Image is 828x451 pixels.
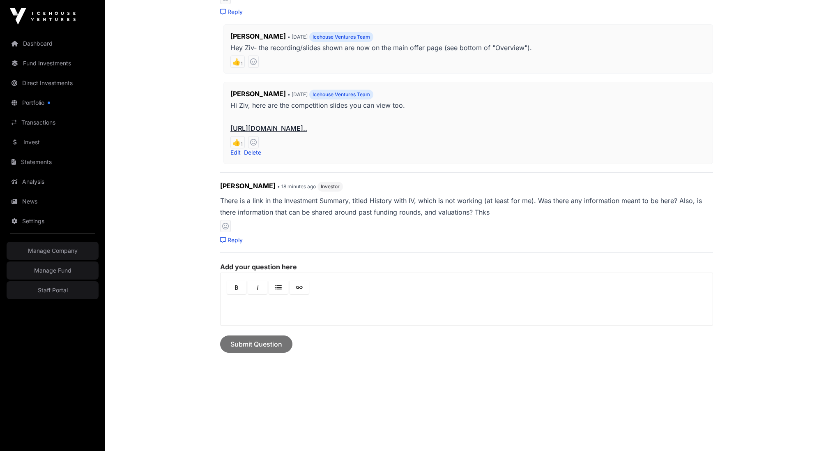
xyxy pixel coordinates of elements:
[7,153,99,171] a: Statements
[277,183,316,190] span: • 18 minutes ago
[230,32,286,40] span: [PERSON_NAME]
[220,236,243,244] a: Reply
[220,263,713,271] label: Add your question here
[7,74,99,92] a: Direct Investments
[230,56,245,68] span: 👍
[313,91,370,98] span: Icehouse Ventures Team
[230,99,706,134] p: Hi Ziv, here are the competition slides you can view too.
[230,124,307,132] a: [URL][DOMAIN_NAME]..
[7,212,99,230] a: Settings
[321,183,340,190] span: Investor
[220,195,713,218] p: There is a link in the Investment Summary, titled History with IV, which is not working (at least...
[7,261,99,280] a: Manage Fund
[7,35,99,53] a: Dashboard
[269,280,288,294] a: Lists
[7,113,99,132] a: Transactions
[313,34,370,40] span: Icehouse Ventures Team
[230,90,286,98] span: [PERSON_NAME]
[10,8,76,25] img: Icehouse Ventures Logo
[7,133,99,151] a: Invest
[290,280,309,294] a: Link
[241,141,243,147] sub: 1
[7,173,99,191] a: Analysis
[287,91,308,97] span: • [DATE]
[227,280,246,294] a: Bold
[7,242,99,260] a: Manage Company
[220,8,243,16] a: Reply
[241,60,243,67] sub: 1
[244,148,261,157] button: Delete
[230,136,245,148] span: 👍
[230,42,706,53] p: Hey Ziv- the recording/slides shown are now on the main offer page (see bottom of "Overview").
[7,192,99,210] a: News
[7,281,99,299] a: Staff Portal
[787,412,828,451] iframe: Chat Widget
[7,94,99,112] a: Portfolio
[248,280,267,294] a: Italic
[7,54,99,72] a: Fund Investments
[220,182,276,190] span: [PERSON_NAME]
[287,34,308,40] span: • [DATE]
[230,148,241,157] button: Edit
